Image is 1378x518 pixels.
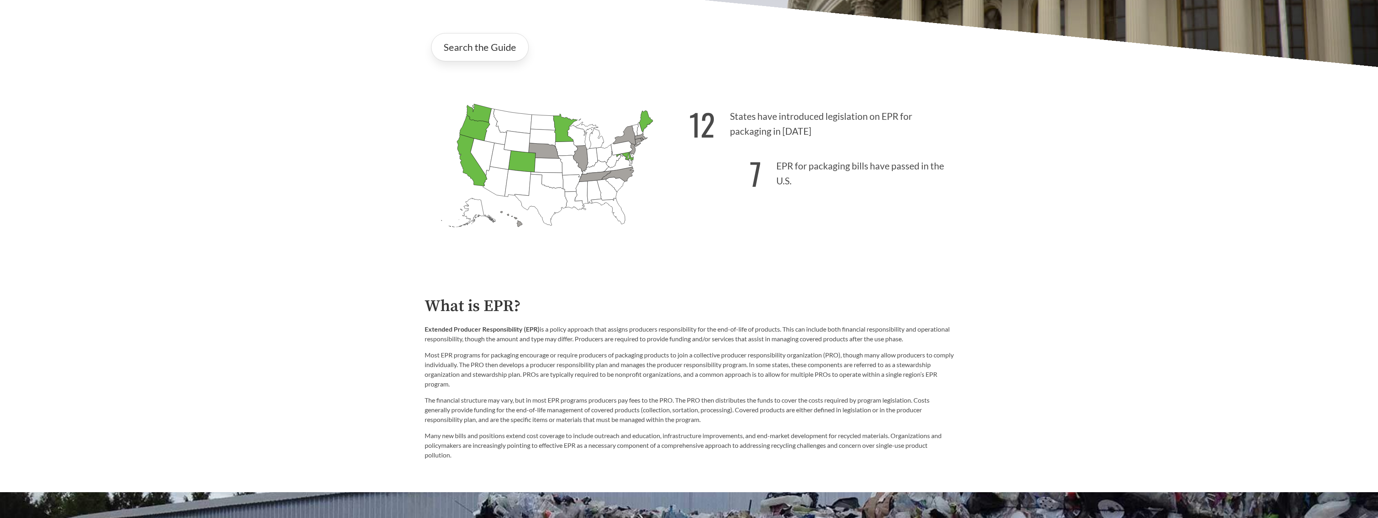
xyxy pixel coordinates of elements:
strong: 7 [750,151,761,196]
p: is a policy approach that assigns producers responsibility for the end-of-life of products. This ... [425,324,954,344]
p: Many new bills and positions extend cost coverage to include outreach and education, infrastructu... [425,431,954,460]
strong: Extended Producer Responsibility (EPR) [425,325,540,333]
h2: What is EPR? [425,297,954,315]
p: EPR for packaging bills have passed in the U.S. [689,146,954,196]
p: Most EPR programs for packaging encourage or require producers of packaging products to join a co... [425,350,954,389]
a: Search the Guide [431,33,529,61]
p: States have introduced legislation on EPR for packaging in [DATE] [689,97,954,146]
p: The financial structure may vary, but in most EPR programs producers pay fees to the PRO. The PRO... [425,395,954,424]
strong: 12 [689,102,715,146]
